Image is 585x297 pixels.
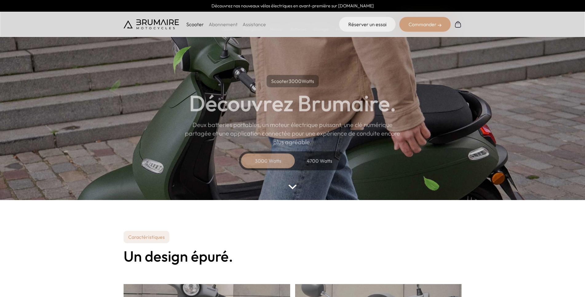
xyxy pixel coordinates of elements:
[454,21,462,28] img: Panier
[399,17,451,32] div: Commander
[339,17,396,32] a: Réserver un essai
[209,21,238,27] a: Abonnement
[438,23,441,27] img: right-arrow-2.png
[267,75,319,87] p: Scooter Watts
[243,21,266,27] a: Assistance
[243,154,293,168] div: 3000 Watts
[124,231,169,243] p: Caractéristiques
[185,121,400,146] p: Deux batteries portables, un moteur électrique puissant, une clé numérique partagée et une applic...
[289,78,302,84] span: 3000
[189,92,396,114] h1: Découvrez Brumaire.
[124,19,179,29] img: Brumaire Motocycles
[288,185,296,189] img: arrow-bottom.png
[295,154,344,168] div: 4700 Watts
[124,248,462,264] h2: Un design épuré.
[186,21,204,28] p: Scooter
